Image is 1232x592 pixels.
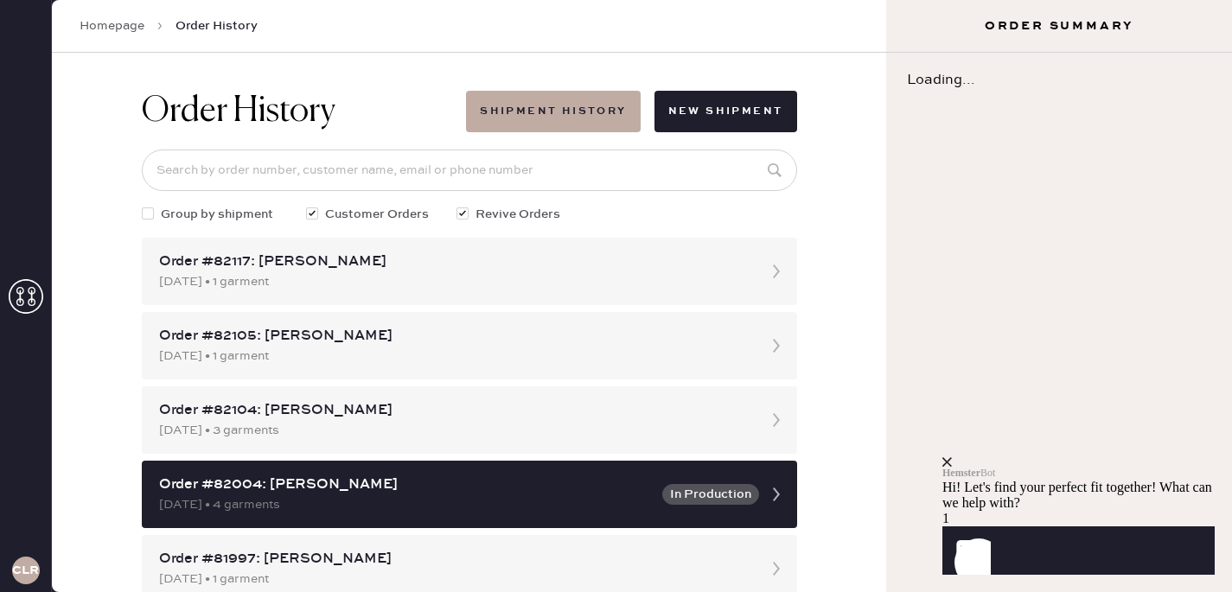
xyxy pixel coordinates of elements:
[159,251,749,272] div: Order #82117: [PERSON_NAME]
[159,272,749,291] div: [DATE] • 1 garment
[476,205,560,224] span: Revive Orders
[142,91,335,132] h1: Order History
[886,53,1232,108] div: Loading...
[159,570,749,589] div: [DATE] • 1 garment
[176,17,258,35] span: Order History
[159,347,749,366] div: [DATE] • 1 garment
[159,549,749,570] div: Order #81997: [PERSON_NAME]
[12,564,39,576] h3: CLR
[466,91,640,132] button: Shipment History
[942,352,1228,589] iframe: Front Chat
[80,17,144,35] a: Homepage
[662,484,759,505] button: In Production
[159,326,749,347] div: Order #82105: [PERSON_NAME]
[159,400,749,421] div: Order #82104: [PERSON_NAME]
[654,91,797,132] button: New Shipment
[325,205,429,224] span: Customer Orders
[159,474,652,495] div: Order #82004: [PERSON_NAME]
[886,17,1232,35] h3: Order Summary
[142,150,797,191] input: Search by order number, customer name, email or phone number
[161,205,273,224] span: Group by shipment
[159,421,749,440] div: [DATE] • 3 garments
[159,495,652,514] div: [DATE] • 4 garments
